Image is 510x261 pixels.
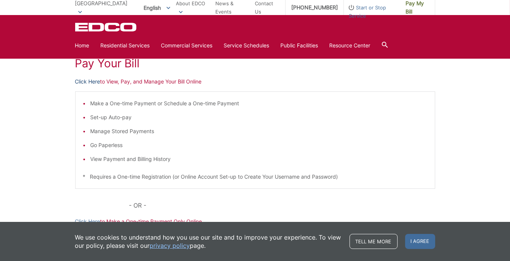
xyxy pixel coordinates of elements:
[281,41,318,50] a: Public Facilities
[405,234,435,249] span: I agree
[330,41,371,50] a: Resource Center
[83,173,427,181] p: * Requires a One-time Registration (or Online Account Set-up to Create Your Username and Password)
[75,217,100,226] a: Click Here
[138,2,176,14] span: English
[75,217,435,226] p: to Make a One-time Payment Only Online
[75,56,435,70] h1: Pay Your Bill
[75,77,100,86] a: Click Here
[75,23,138,32] a: EDCD logo. Return to the homepage.
[91,141,427,149] li: Go Paperless
[129,200,435,211] p: - OR -
[75,77,435,86] p: to View, Pay, and Manage Your Bill Online
[75,233,342,250] p: We use cookies to understand how you use our site and to improve your experience. To view our pol...
[91,127,427,135] li: Manage Stored Payments
[91,113,427,121] li: Set-up Auto-pay
[150,241,190,250] a: privacy policy
[350,234,398,249] a: Tell me more
[91,155,427,163] li: View Payment and Billing History
[224,41,269,50] a: Service Schedules
[91,99,427,108] li: Make a One-time Payment or Schedule a One-time Payment
[75,41,89,50] a: Home
[161,41,213,50] a: Commercial Services
[101,41,150,50] a: Residential Services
